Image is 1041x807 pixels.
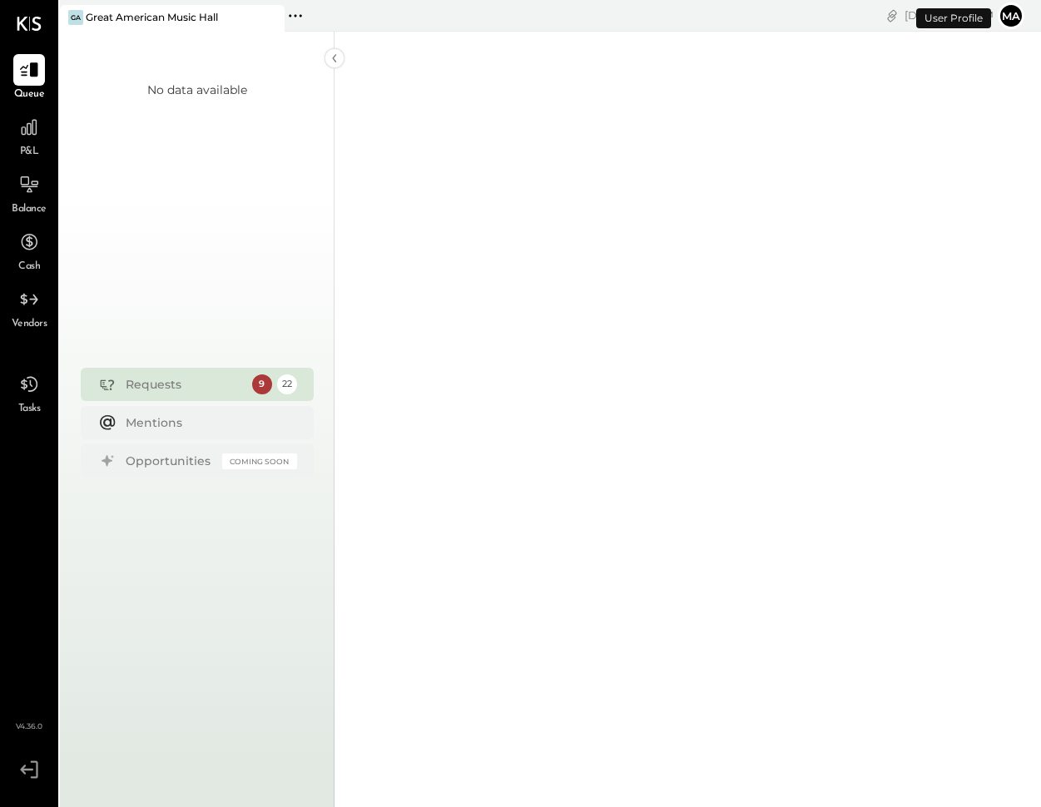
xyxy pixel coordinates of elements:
[884,7,900,24] div: copy link
[1,226,57,275] a: Cash
[18,402,41,417] span: Tasks
[252,374,272,394] div: 9
[1,369,57,417] a: Tasks
[998,2,1024,29] button: ma
[222,453,297,469] div: Coming Soon
[12,317,47,332] span: Vendors
[68,10,83,25] div: GA
[126,453,214,469] div: Opportunities
[126,414,289,431] div: Mentions
[905,7,994,23] div: [DATE]
[18,260,40,275] span: Cash
[1,54,57,102] a: Queue
[86,10,218,24] div: Great American Music Hall
[126,376,244,393] div: Requests
[20,145,39,160] span: P&L
[1,169,57,217] a: Balance
[277,374,297,394] div: 22
[1,284,57,332] a: Vendors
[1,111,57,160] a: P&L
[147,82,247,98] div: No data available
[916,8,991,28] div: User Profile
[12,202,47,217] span: Balance
[14,87,45,102] span: Queue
